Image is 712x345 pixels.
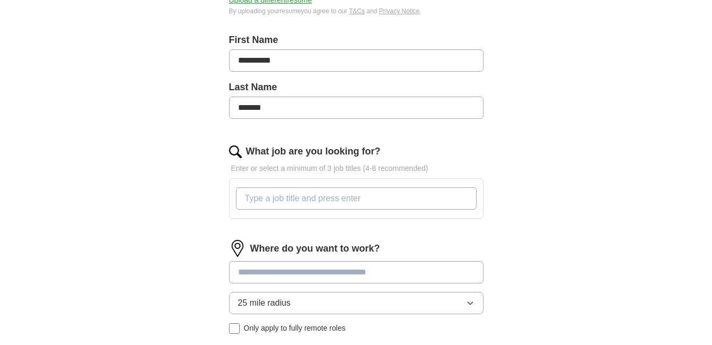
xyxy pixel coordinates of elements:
[238,297,291,309] span: 25 mile radius
[229,292,484,314] button: 25 mile radius
[246,144,381,159] label: What job are you looking for?
[244,323,346,334] span: Only apply to fully remote roles
[229,80,484,94] label: Last Name
[229,163,484,174] p: Enter or select a minimum of 3 job titles (4-8 recommended)
[250,241,380,256] label: Where do you want to work?
[229,6,484,16] div: By uploading your resume you agree to our and .
[379,7,420,15] a: Privacy Notice
[229,240,246,257] img: location.png
[229,323,240,334] input: Only apply to fully remote roles
[349,7,365,15] a: T&Cs
[229,145,242,158] img: search.png
[236,187,477,210] input: Type a job title and press enter
[229,33,484,47] label: First Name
